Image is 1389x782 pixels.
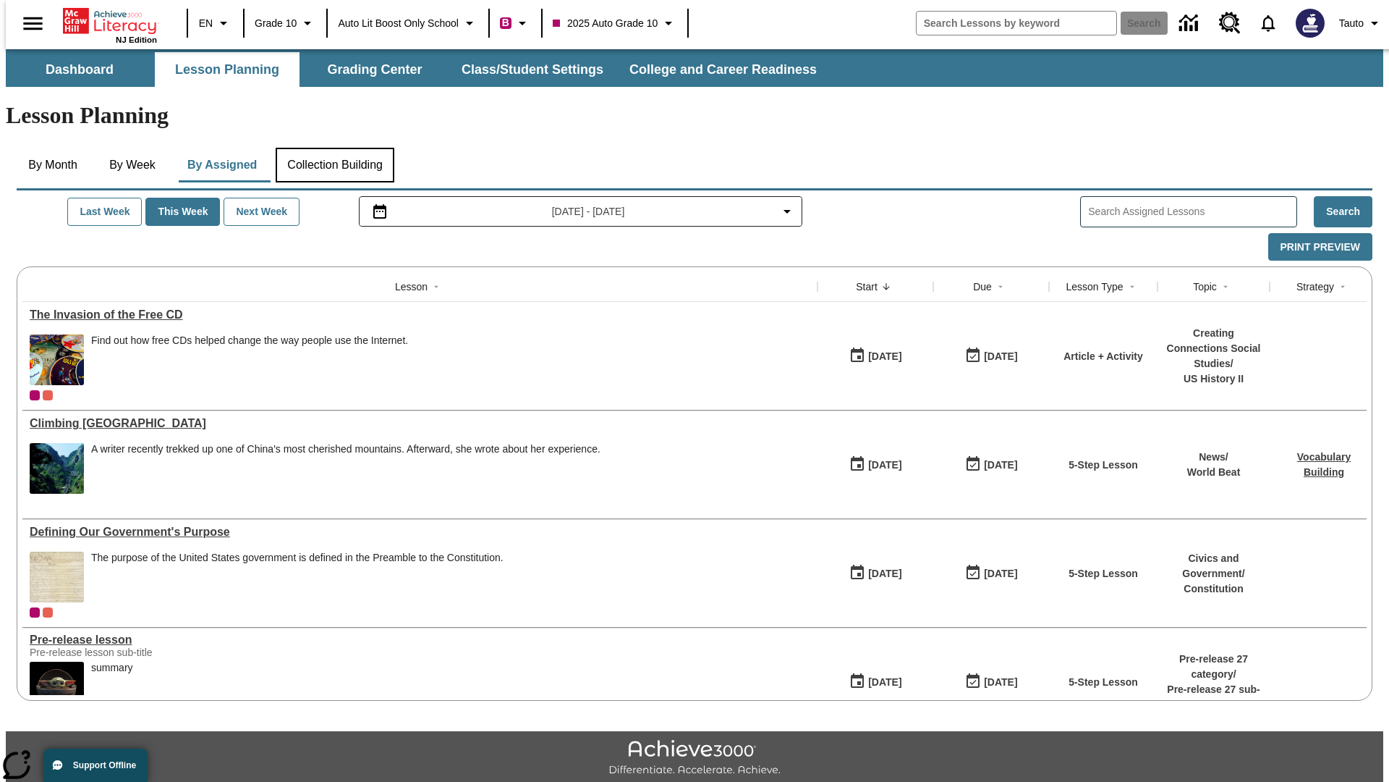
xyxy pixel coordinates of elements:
[553,16,658,31] span: 2025 Auto Grade 10
[276,148,394,182] button: Collection Building
[547,10,683,36] button: Class: 2025 Auto Grade 10, Select your class
[960,560,1022,587] button: 03/31/26: Last day the lesson can be accessed
[91,662,133,674] div: summary
[960,342,1022,370] button: 09/01/25: Last day the lesson can be accessed
[1066,279,1123,294] div: Lesson Type
[43,749,148,782] button: Support Offline
[1314,196,1372,227] button: Search
[395,279,428,294] div: Lesson
[255,16,297,31] span: Grade 10
[91,552,504,564] div: The purpose of the United States government is defined in the Preamble to the Constitution.
[1210,4,1249,43] a: Resource Center, Will open in new tab
[6,49,1383,87] div: SubNavbar
[868,456,901,474] div: [DATE]
[494,10,537,36] button: Boost Class color is violet red. Change class color
[844,342,906,370] button: 09/01/25: First time the lesson was available
[973,279,992,294] div: Due
[960,451,1022,479] button: 06/30/26: Last day the lesson can be accessed
[30,417,810,430] div: Climbing Mount Tai
[450,52,615,87] button: Class/Student Settings
[91,335,408,347] div: Find out how free CDs helped change the way people use the Internet.
[192,10,239,36] button: Language: EN, Select a language
[1165,682,1262,712] p: Pre-release 27 sub-category
[1069,458,1138,473] p: 5-Step Lesson
[63,5,157,44] div: Home
[868,348,901,366] div: [DATE]
[1165,652,1262,682] p: Pre-release 27 category /
[302,52,447,87] button: Grading Center
[155,52,300,87] button: Lesson Planning
[844,560,906,587] button: 07/01/25: First time the lesson was available
[608,740,781,777] img: Achieve3000 Differentiate Accelerate Achieve
[1297,451,1351,478] a: Vocabulary Building
[1123,278,1141,295] button: Sort
[1296,9,1325,38] img: Avatar
[1187,450,1241,465] p: News /
[30,308,810,321] a: The Invasion of the Free CD, Lessons
[67,198,142,226] button: Last Week
[332,10,484,36] button: School: Auto Lit Boost only School, Select your school
[30,526,810,539] div: Defining Our Government's Purpose
[984,565,1017,583] div: [DATE]
[552,204,625,219] span: [DATE] - [DATE]
[1334,278,1351,295] button: Sort
[6,102,1383,129] h1: Lesson Planning
[30,634,810,647] div: Pre-release lesson
[1249,4,1287,42] a: Notifications
[984,456,1017,474] div: [DATE]
[1165,326,1262,371] p: Creating Connections Social Studies /
[30,662,84,712] img: hero alt text
[30,443,84,494] img: 6000 stone steps to climb Mount Tai in Chinese countryside
[1193,279,1217,294] div: Topic
[30,552,84,602] img: This historic document written in calligraphic script on aged parchment, is the Preamble of the C...
[176,148,268,182] button: By Assigned
[856,279,878,294] div: Start
[17,148,89,182] button: By Month
[30,390,40,400] div: Current Class
[63,7,157,35] a: Home
[868,565,901,583] div: [DATE]
[199,16,213,31] span: EN
[428,278,445,295] button: Sort
[984,348,1017,366] div: [DATE]
[1339,16,1364,31] span: Tauto
[844,451,906,479] button: 07/22/25: First time the lesson was available
[1165,581,1262,597] p: Constitution
[91,443,600,455] div: A writer recently trekked up one of China's most cherished mountains. Afterward, she wrote about ...
[844,668,906,696] button: 01/22/25: First time the lesson was available
[30,647,247,658] div: Pre-release lesson sub-title
[30,417,810,430] a: Climbing Mount Tai, Lessons
[43,607,53,618] div: OL 2025 Auto Grade 11
[1296,279,1334,294] div: Strategy
[878,278,895,295] button: Sort
[1217,278,1234,295] button: Sort
[91,552,504,602] div: The purpose of the United States government is defined in the Preamble to the Constitution.
[30,607,40,618] div: Current Class
[992,278,1009,295] button: Sort
[1088,201,1296,222] input: Search Assigned Lessons
[1069,566,1138,581] p: 5-Step Lesson
[145,198,220,226] button: This Week
[116,35,157,44] span: NJ Edition
[43,390,53,400] div: OL 2025 Auto Grade 11
[1187,465,1241,480] p: World Beat
[249,10,322,36] button: Grade: Grade 10, Select a grade
[12,2,54,45] button: Open side menu
[30,526,810,539] a: Defining Our Government's Purpose, Lessons
[778,203,796,220] svg: Collapse Date Range Filter
[6,52,830,87] div: SubNavbar
[91,335,408,385] div: Find out how free CDs helped change the way people use the Internet.
[502,14,509,32] span: B
[365,203,797,220] button: Select the date range menu item
[96,148,169,182] button: By Week
[1165,551,1262,581] p: Civics and Government /
[91,662,133,712] div: summary
[30,634,810,647] a: Pre-release lesson, Lessons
